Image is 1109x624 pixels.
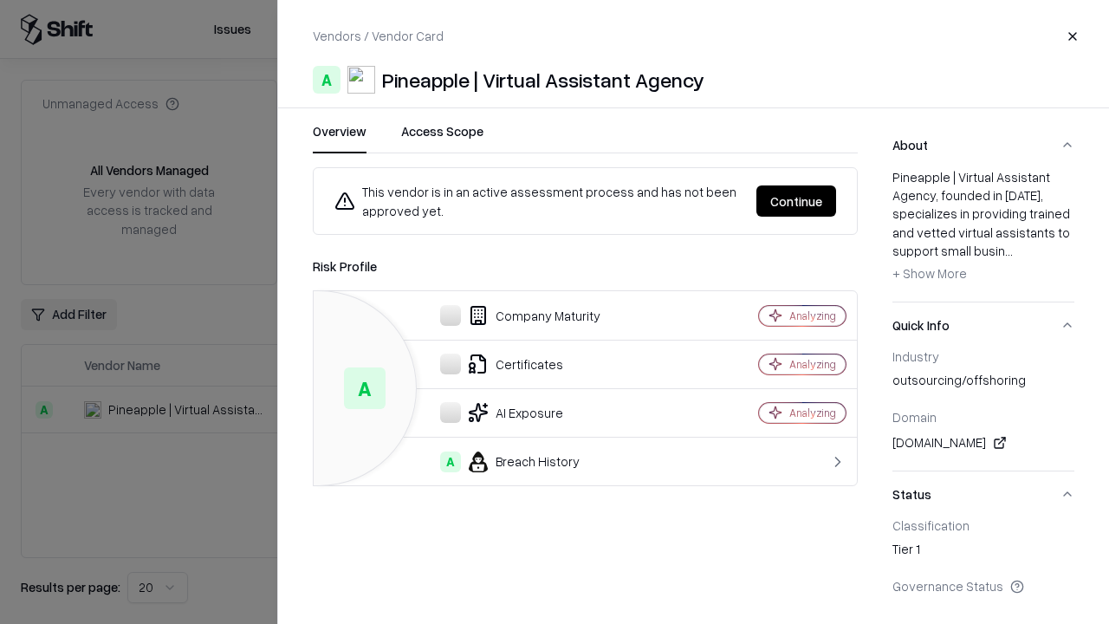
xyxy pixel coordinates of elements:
p: Vendors / Vendor Card [313,27,444,45]
span: ... [1005,243,1013,258]
div: Quick Info [892,348,1074,471]
div: Risk Profile [313,256,858,276]
button: Access Scope [401,122,483,153]
div: Certificates [328,354,698,374]
div: Domain [892,409,1074,425]
div: Classification [892,517,1074,533]
button: Quick Info [892,302,1074,348]
div: A [313,66,340,94]
div: outsourcing/offshoring [892,371,1074,395]
div: Industry [892,348,1074,364]
div: Governance Status [892,578,1074,594]
button: Continue [756,185,836,217]
div: This vendor is in an active assessment process and has not been approved yet. [334,182,743,220]
div: Pineapple | Virtual Assistant Agency, founded in [DATE], specializes in providing trained and vet... [892,168,1074,288]
img: Pineapple | Virtual Assistant Agency [347,66,375,94]
span: + Show More [892,265,967,281]
div: [DOMAIN_NAME] [892,432,1074,453]
button: About [892,122,1074,168]
div: Analyzing [789,357,836,372]
div: Breach History [328,452,698,472]
div: Analyzing [789,309,836,323]
button: Overview [313,122,366,153]
div: Pineapple | Virtual Assistant Agency [382,66,704,94]
button: + Show More [892,260,967,288]
button: Status [892,471,1074,517]
div: A [440,452,461,472]
div: AI Exposure [328,402,698,423]
div: A [344,367,386,409]
div: Tier 1 [892,540,1074,564]
div: About [892,168,1074,302]
div: Analyzing [789,406,836,420]
div: Company Maturity [328,305,698,326]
